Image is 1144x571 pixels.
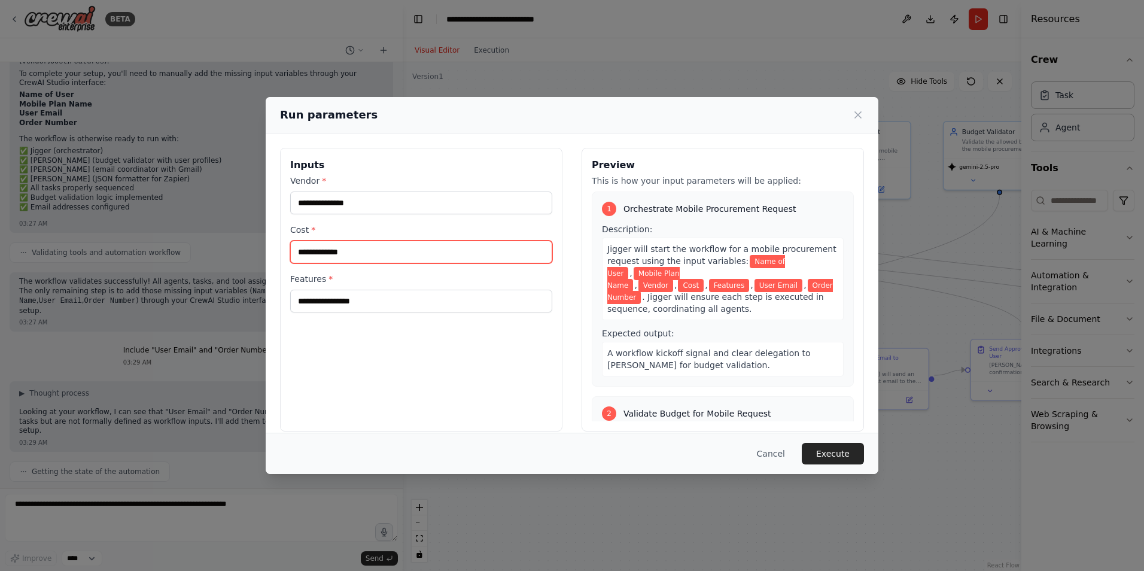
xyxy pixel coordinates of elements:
[592,158,854,172] h3: Preview
[602,406,616,421] div: 2
[607,292,824,314] span: . Jigger will ensure each step is executed in sequence, coordinating all agents.
[602,329,674,338] span: Expected output:
[678,279,704,292] span: Variable: Cost
[602,224,652,234] span: Description:
[607,267,680,292] span: Variable: Mobile Plan Name
[629,268,632,278] span: ,
[592,175,854,187] p: This is how your input parameters will be applied:
[290,158,552,172] h3: Inputs
[623,408,771,420] span: Validate Budget for Mobile Request
[623,203,796,215] span: Orchestrate Mobile Procurement Request
[709,279,750,292] span: Variable: Features
[705,280,707,290] span: ,
[747,443,795,464] button: Cancel
[804,280,806,290] span: ,
[280,107,378,123] h2: Run parameters
[607,244,836,266] span: Jigger will start the workflow for a mobile procurement request using the input variables:
[638,279,673,292] span: Variable: Vendor
[754,279,802,292] span: Variable: User Email
[802,443,864,464] button: Execute
[634,280,637,290] span: ,
[602,202,616,216] div: 1
[290,224,552,236] label: Cost
[607,255,785,280] span: Variable: Name of User
[607,348,811,370] span: A workflow kickoff signal and clear delegation to [PERSON_NAME] for budget validation.
[674,280,677,290] span: ,
[750,280,753,290] span: ,
[290,175,552,187] label: Vendor
[290,273,552,285] label: Features
[607,279,833,304] span: Variable: Order Number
